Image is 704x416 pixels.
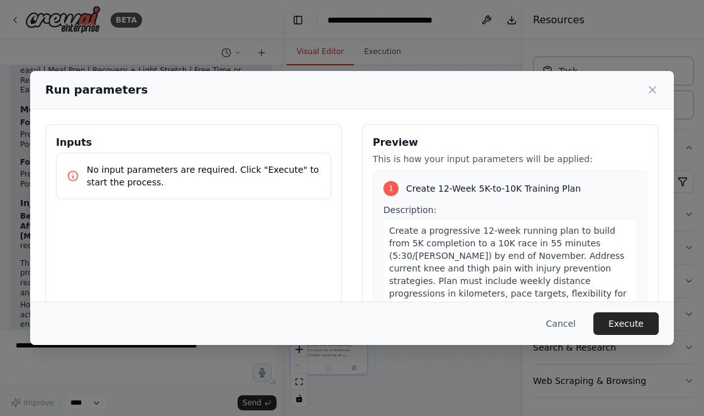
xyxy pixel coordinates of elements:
h3: Inputs [56,135,331,150]
button: Cancel [536,312,586,335]
span: Create 12-Week 5K-to-10K Training Plan [406,182,581,195]
span: Description: [383,205,436,215]
p: No input parameters are required. Click "Execute" to start the process. [87,163,321,189]
h3: Preview [373,135,648,150]
p: This is how your input parameters will be applied: [373,153,648,165]
h2: Run parameters [45,81,148,99]
button: Execute [593,312,659,335]
div: 1 [383,181,399,196]
span: Create a progressive 12-week running plan to build from 5K completion to a 10K race in 55 minutes... [389,226,627,361]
